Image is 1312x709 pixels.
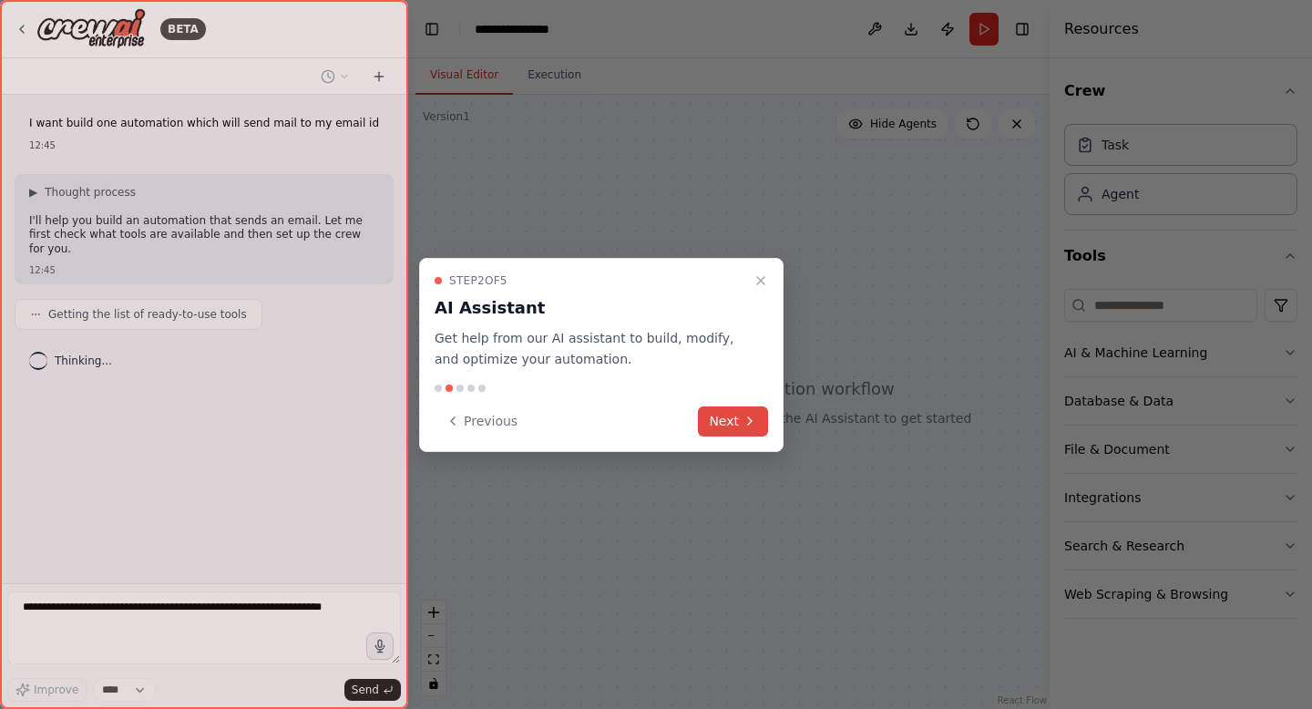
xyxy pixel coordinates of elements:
h3: AI Assistant [435,295,746,321]
button: Close walkthrough [750,270,772,292]
button: Hide left sidebar [419,16,445,42]
button: Next [698,406,768,437]
span: Step 2 of 5 [449,273,507,288]
p: Get help from our AI assistant to build, modify, and optimize your automation. [435,328,746,370]
button: Previous [435,406,528,437]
